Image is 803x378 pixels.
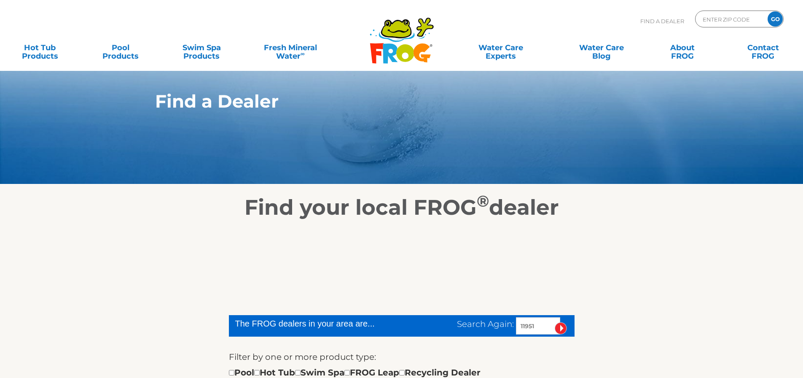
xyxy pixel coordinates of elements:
a: Fresh MineralWater∞ [251,39,330,56]
sup: ® [477,192,489,211]
span: Search Again: [457,319,514,329]
input: Zip Code Form [702,13,759,25]
a: AboutFROG [651,39,714,56]
label: Filter by one or more product type: [229,350,376,364]
a: Hot TubProducts [8,39,71,56]
a: Swim SpaProducts [170,39,233,56]
a: ContactFROG [732,39,795,56]
sup: ∞ [301,50,305,57]
a: PoolProducts [89,39,152,56]
a: Water CareExperts [450,39,552,56]
div: The FROG dealers in your area are... [235,317,405,330]
h1: Find a Dealer [155,91,609,111]
h2: Find your local FROG dealer [142,195,661,220]
input: Submit [555,322,567,335]
a: Water CareBlog [570,39,633,56]
input: GO [768,11,783,27]
p: Find A Dealer [640,11,684,32]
